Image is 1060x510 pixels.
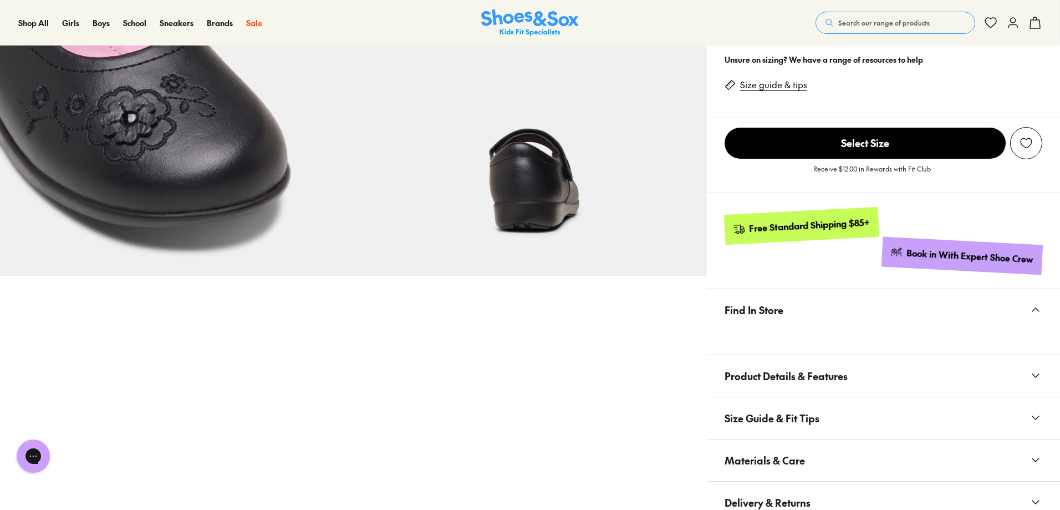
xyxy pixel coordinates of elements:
[725,127,1006,159] button: Select Size
[748,216,870,234] div: Free Standard Shipping $85+
[207,17,233,29] a: Brands
[160,17,193,29] a: Sneakers
[18,17,49,29] a: Shop All
[123,17,146,29] a: School
[707,289,1060,331] button: Find In Store
[707,355,1060,397] button: Product Details & Features
[725,128,1006,159] span: Select Size
[1010,127,1042,159] button: Add to Wishlist
[725,444,805,477] span: Materials & Care
[18,17,49,28] span: Shop All
[740,79,807,91] a: Size guide & tips
[813,164,931,184] p: Receive $12.00 in Rewards with Fit Club
[123,17,146,28] span: School
[246,17,262,29] a: Sale
[62,17,79,28] span: Girls
[11,436,55,477] iframe: Gorgias live chat messenger
[246,17,262,28] span: Sale
[707,440,1060,481] button: Materials & Care
[838,18,930,28] span: Search our range of products
[707,397,1060,439] button: Size Guide & Fit Tips
[816,12,975,34] button: Search our range of products
[723,207,879,245] a: Free Standard Shipping $85+
[906,247,1034,266] div: Book in With Expert Shoe Crew
[881,236,1043,275] a: Book in With Expert Shoe Crew
[160,17,193,28] span: Sneakers
[93,17,110,29] a: Boys
[725,402,819,435] span: Size Guide & Fit Tips
[62,17,79,29] a: Girls
[207,17,233,28] span: Brands
[725,360,848,392] span: Product Details & Features
[481,9,579,37] img: SNS_Logo_Responsive.svg
[93,17,110,28] span: Boys
[481,9,579,37] a: Shoes & Sox
[725,331,1042,341] iframe: Find in Store
[725,294,783,326] span: Find In Store
[725,54,1042,65] div: Unsure on sizing? We have a range of resources to help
